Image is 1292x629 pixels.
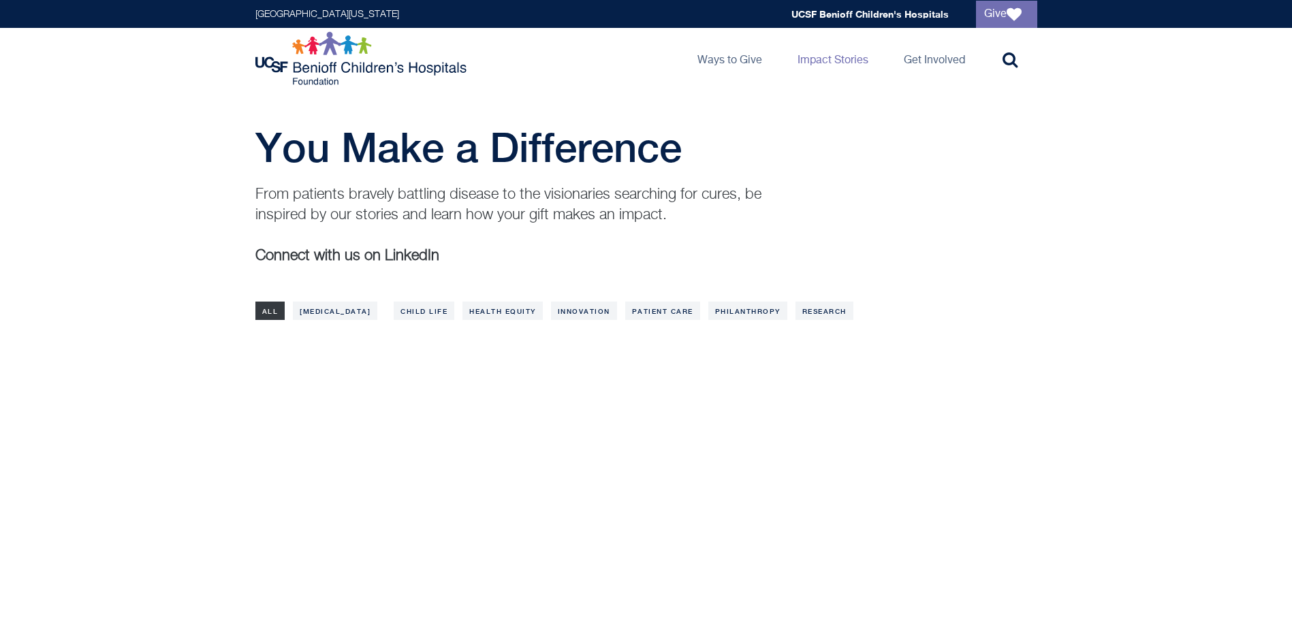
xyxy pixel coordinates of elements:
a: [GEOGRAPHIC_DATA][US_STATE] [255,10,399,19]
a: Child Life [394,302,454,320]
span: You Make a Difference [255,123,682,171]
p: From patients bravely battling disease to the visionaries searching for cures, be inspired by our... [255,184,780,225]
b: Connect with us on LinkedIn [255,248,439,263]
a: Philanthropy [708,302,787,320]
a: Health Equity [462,302,543,320]
a: Research [795,302,853,320]
a: Give [976,1,1037,28]
img: Logo for UCSF Benioff Children's Hospitals Foundation [255,31,470,86]
a: All [255,302,285,320]
a: Innovation [551,302,617,320]
a: Get Involved [893,28,976,89]
a: [MEDICAL_DATA] [293,302,377,320]
a: Impact Stories [787,28,879,89]
a: Patient Care [625,302,700,320]
a: UCSF Benioff Children's Hospitals [791,8,949,20]
a: Ways to Give [687,28,773,89]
